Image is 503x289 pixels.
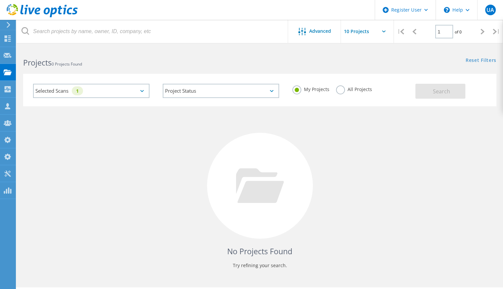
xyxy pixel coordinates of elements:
[455,29,462,35] span: of 0
[444,7,450,13] svg: \n
[23,57,52,68] b: Projects
[292,85,329,92] label: My Projects
[336,85,372,92] label: All Projects
[52,61,82,67] span: 0 Projects Found
[30,246,490,257] h4: No Projects Found
[466,58,496,64] a: Reset Filters
[163,84,279,98] div: Project Status
[17,20,288,43] input: Search projects by name, owner, ID, company, etc
[489,20,503,43] div: |
[394,20,407,43] div: |
[72,86,83,95] div: 1
[7,14,78,19] a: Live Optics Dashboard
[486,7,494,13] span: UA
[309,29,331,33] span: Advanced
[30,260,490,271] p: Try refining your search.
[433,88,450,95] span: Search
[415,84,465,99] button: Search
[33,84,149,98] div: Selected Scans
